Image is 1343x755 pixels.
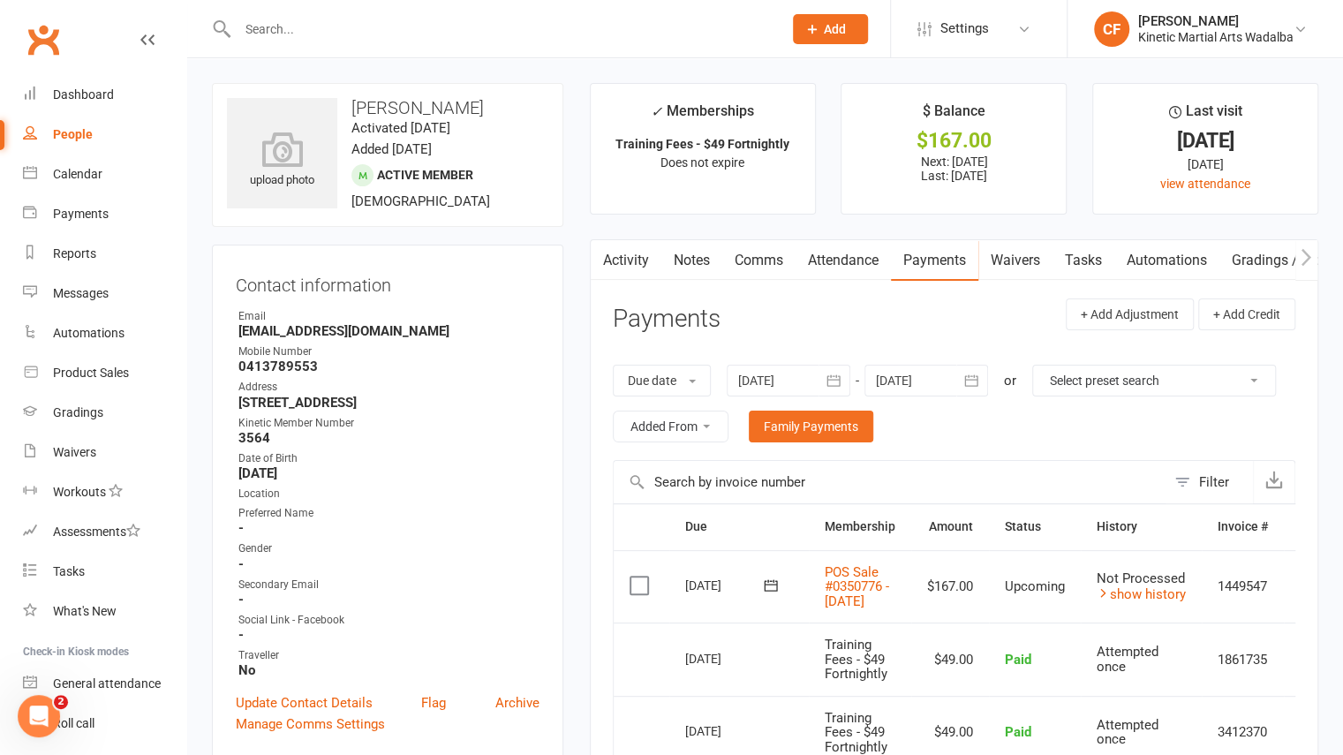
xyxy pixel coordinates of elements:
div: General attendance [53,676,161,691]
a: Messages [23,274,186,313]
div: Kinetic Martial Arts Wadalba [1138,29,1294,45]
a: Reports [23,234,186,274]
a: Flag [421,692,446,713]
span: Add [824,22,846,36]
a: Calendar [23,155,186,194]
button: Add [793,14,868,44]
a: Attendance [796,240,891,281]
th: Invoice # [1202,504,1284,549]
div: Assessments [53,525,140,539]
button: Added From [613,411,728,442]
a: Assessments [23,512,186,552]
a: Clubworx [21,18,65,62]
a: People [23,115,186,155]
span: Paid [1005,724,1031,740]
strong: - [238,627,539,643]
a: Automations [23,313,186,353]
span: Paid [1005,652,1031,668]
span: Training Fees - $49 Fortnightly [825,637,887,682]
div: Mobile Number [238,344,539,360]
a: Payments [891,240,978,281]
iframe: Intercom live chat [18,695,60,737]
td: $49.00 [911,623,989,696]
a: Activity [591,240,661,281]
div: Gradings [53,405,103,419]
button: + Add Adjustment [1066,298,1194,330]
a: Tasks [1053,240,1114,281]
div: Payments [53,207,109,221]
td: $167.00 [911,550,989,623]
h3: Contact information [236,268,539,295]
a: Manage Comms Settings [236,713,385,735]
a: Dashboard [23,75,186,115]
div: Email [238,308,539,325]
a: Notes [661,240,722,281]
div: Reports [53,246,96,260]
td: 1861735 [1202,623,1284,696]
div: Date of Birth [238,450,539,467]
div: Calendar [53,167,102,181]
div: [DATE] [685,645,766,672]
div: Address [238,379,539,396]
a: view attendance [1160,177,1250,191]
a: Tasks [23,552,186,592]
div: CF [1094,11,1129,47]
div: Secondary Email [238,577,539,593]
button: Filter [1166,461,1253,503]
span: Does not expire [660,155,744,170]
div: $167.00 [857,132,1050,150]
a: Payments [23,194,186,234]
div: [DATE] [1109,132,1302,150]
input: Search... [232,17,770,42]
div: Dashboard [53,87,114,102]
a: Waivers [978,240,1053,281]
th: Status [989,504,1081,549]
a: Automations [1114,240,1219,281]
time: Activated [DATE] [351,120,450,136]
div: or [1004,370,1016,391]
strong: [EMAIL_ADDRESS][DOMAIN_NAME] [238,323,539,339]
button: + Add Credit [1198,298,1295,330]
div: Traveller [238,647,539,664]
th: Amount [911,504,989,549]
div: [DATE] [685,717,766,744]
a: Comms [722,240,796,281]
div: Memberships [651,100,754,132]
h3: Payments [613,306,721,333]
th: Due [669,504,809,549]
div: Messages [53,286,109,300]
span: Training Fees - $49 Fortnightly [825,710,887,755]
div: Kinetic Member Number [238,415,539,432]
a: Product Sales [23,353,186,393]
th: Membership [809,504,911,549]
div: Automations [53,326,124,340]
div: $ Balance [923,100,985,132]
div: Workouts [53,485,106,499]
a: General attendance kiosk mode [23,664,186,704]
strong: 3564 [238,430,539,446]
div: [PERSON_NAME] [1138,13,1294,29]
div: Gender [238,540,539,557]
strong: Training Fees - $49 Fortnightly [615,137,789,151]
div: Last visit [1169,100,1242,132]
span: [DEMOGRAPHIC_DATA] [351,193,490,209]
div: Waivers [53,445,96,459]
div: Social Link - Facebook [238,612,539,629]
strong: - [238,520,539,536]
strong: - [238,592,539,608]
a: Waivers [23,433,186,472]
a: Update Contact Details [236,692,373,713]
div: Product Sales [53,366,129,380]
a: Roll call [23,704,186,744]
span: Upcoming [1005,578,1065,594]
a: POS Sale #0350776 - [DATE] [825,564,889,609]
th: History [1081,504,1202,549]
div: Location [238,486,539,502]
div: Roll call [53,716,94,730]
strong: - [238,556,539,572]
span: Attempted once [1097,717,1158,748]
div: upload photo [227,132,337,190]
button: Due date [613,365,711,396]
a: Gradings [23,393,186,433]
span: Settings [940,9,989,49]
